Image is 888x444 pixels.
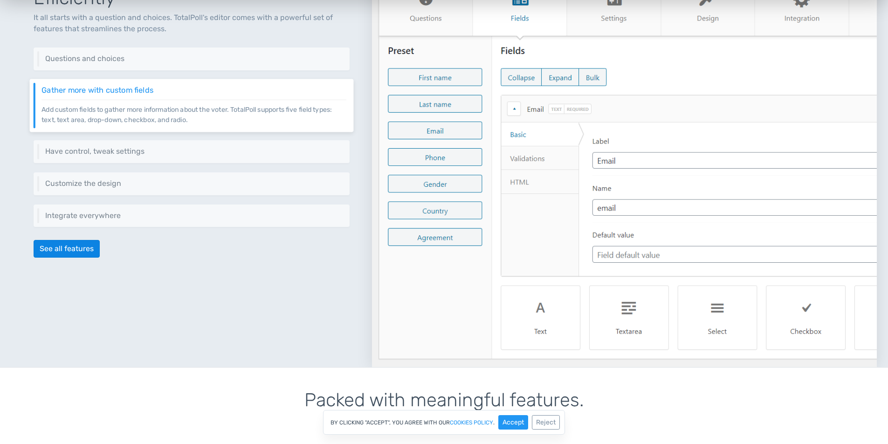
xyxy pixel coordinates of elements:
h6: Customize the design [45,179,343,188]
a: See all features [34,240,100,258]
p: Integrate your poll virtually everywhere on your website or even externally through an embed code. [45,219,343,220]
h6: Have control, tweak settings [45,147,343,156]
h6: Questions and choices [45,55,343,63]
h1: Packed with meaningful features. [186,390,703,433]
a: cookies policy [450,420,493,425]
button: Reject [532,415,560,430]
button: Accept [498,415,528,430]
p: Add custom fields to gather more information about the voter. TotalPoll supports five field types... [41,99,346,124]
h6: Integrate everywhere [45,212,343,220]
div: By clicking "Accept", you agree with our . [323,410,565,435]
p: It all starts with a question and choices. TotalPoll's editor comes with a powerful set of featur... [34,12,350,34]
h6: Gather more with custom fields [41,86,346,95]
